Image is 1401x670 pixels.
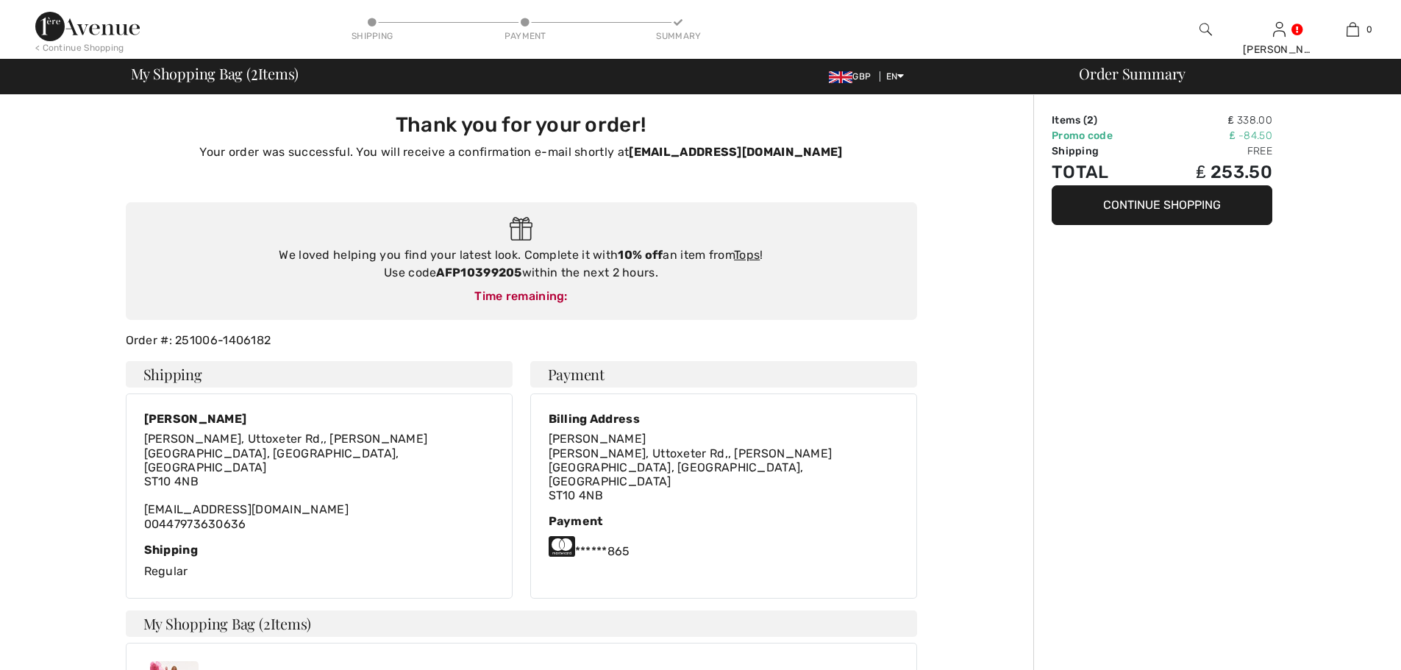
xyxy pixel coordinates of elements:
[734,248,760,262] a: Tops
[1273,21,1286,38] img: My Info
[829,71,877,82] span: GBP
[350,29,394,43] div: Shipping
[135,113,908,138] h3: Thank you for your order!
[1273,22,1286,36] a: Sign In
[1316,21,1388,38] a: 0
[140,288,902,305] div: Time remaining:
[135,143,908,161] p: Your order was successful. You will receive a confirmation e-mail shortly at
[131,66,299,81] span: My Shopping Bag ( Items)
[1347,21,1359,38] img: My Bag
[629,145,842,159] strong: [EMAIL_ADDRESS][DOMAIN_NAME]
[1149,143,1272,159] td: Free
[618,248,663,262] strong: 10% off
[263,613,271,633] span: 2
[503,29,547,43] div: Payment
[144,543,494,557] div: Shipping
[144,412,494,426] div: [PERSON_NAME]
[1052,143,1149,159] td: Shipping
[1052,185,1272,225] button: Continue Shopping
[1052,113,1149,128] td: Items ( )
[549,412,899,426] div: Billing Address
[1061,66,1392,81] div: Order Summary
[829,71,852,83] img: UK Pound
[549,514,899,528] div: Payment
[510,217,532,241] img: Gift.svg
[144,432,428,488] span: [PERSON_NAME], Uttoxeter Rd,, [PERSON_NAME] [GEOGRAPHIC_DATA], [GEOGRAPHIC_DATA], [GEOGRAPHIC_DAT...
[1052,128,1149,143] td: Promo code
[1366,23,1372,36] span: 0
[35,12,140,41] img: 1ère Avenue
[144,432,494,530] div: [EMAIL_ADDRESS][DOMAIN_NAME] 00447973630636
[1052,159,1149,185] td: Total
[436,265,521,279] strong: AFP10399205
[549,446,833,503] span: [PERSON_NAME], Uttoxeter Rd,, [PERSON_NAME] [GEOGRAPHIC_DATA], [GEOGRAPHIC_DATA], [GEOGRAPHIC_DAT...
[656,29,700,43] div: Summary
[886,71,905,82] span: EN
[117,332,926,349] div: Order #: 251006-1406182
[1149,159,1272,185] td: ₤ 253.50
[1199,21,1212,38] img: search the website
[126,610,917,637] h4: My Shopping Bag ( Items)
[1087,114,1094,126] span: 2
[530,361,917,388] h4: Payment
[1149,113,1272,128] td: ₤ 338.00
[251,63,258,82] span: 2
[35,41,124,54] div: < Continue Shopping
[144,543,494,580] div: Regular
[549,432,646,446] span: [PERSON_NAME]
[126,361,513,388] h4: Shipping
[140,246,902,282] div: We loved helping you find your latest look. Complete it with an item from ! Use code within the n...
[1149,128,1272,143] td: ₤ -84.50
[1243,42,1315,57] div: [PERSON_NAME]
